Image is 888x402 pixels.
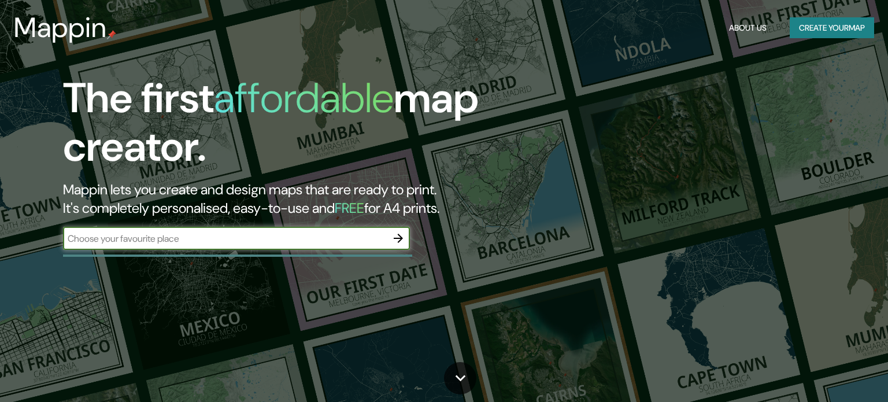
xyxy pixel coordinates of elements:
h1: affordable [214,71,394,125]
h5: FREE [335,199,364,217]
h1: The first map creator. [63,74,507,180]
h3: Mappin [14,12,107,44]
button: About Us [724,17,771,39]
h2: Mappin lets you create and design maps that are ready to print. It's completely personalised, eas... [63,180,507,217]
button: Create yourmap [790,17,874,39]
img: mappin-pin [107,30,116,39]
input: Choose your favourite place [63,232,387,245]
